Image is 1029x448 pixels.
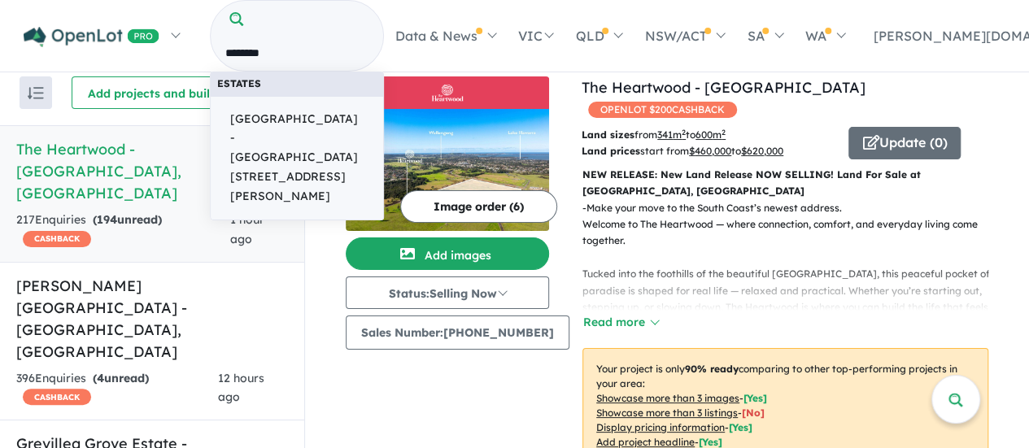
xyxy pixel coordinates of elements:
img: Openlot PRO Logo White [24,27,159,47]
span: 12 hours ago [218,371,264,405]
span: [ No ] [742,407,765,419]
u: 341 m [657,128,686,141]
span: to [686,128,726,141]
u: Display pricing information [596,421,725,433]
a: NSW/ACT [633,7,735,64]
img: sort.svg [28,87,44,99]
span: to [731,145,783,157]
u: $ 460,000 [689,145,731,157]
span: [ Yes ] [729,421,752,433]
span: [ Yes ] [743,392,767,404]
u: Showcase more than 3 images [596,392,739,404]
div: 396 Enquir ies [16,369,218,408]
strong: ( unread) [93,371,149,385]
h5: The Heartwood - [GEOGRAPHIC_DATA] , [GEOGRAPHIC_DATA] [16,138,288,204]
a: SA [735,7,793,64]
button: Add images [346,237,549,270]
span: 194 [97,212,117,227]
u: 600 m [695,128,726,141]
a: QLD [564,7,633,64]
sup: 2 [722,128,726,137]
span: 4 [97,371,104,385]
div: 217 Enquir ies [16,211,230,250]
span: CASHBACK [23,389,91,405]
button: Read more [582,313,659,332]
b: 90 % ready [685,363,739,375]
img: The Heartwood - Cleveland [346,109,549,231]
u: $ 620,000 [741,145,783,157]
p: - Make your move to the South Coast’s newest address. Welcome to The Heartwood — where connection... [582,200,1001,333]
button: Sales Number:[PHONE_NUMBER] [346,315,569,350]
button: Image order (6) [400,190,557,223]
p: start from [582,143,836,159]
span: 1 hour ago [230,212,264,246]
strong: ( unread) [93,212,162,227]
span: CASHBACK [23,231,91,247]
b: Land sizes [582,128,634,141]
u: Add project headline [596,436,695,448]
button: Update (0) [848,127,961,159]
u: Showcase more than 3 listings [596,407,738,419]
h5: [PERSON_NAME][GEOGRAPHIC_DATA] - [GEOGRAPHIC_DATA] , [GEOGRAPHIC_DATA] [16,275,288,363]
input: Try estate name, suburb, builder or developer [211,36,380,71]
button: Status:Selling Now [346,276,549,309]
a: The Heartwood - [GEOGRAPHIC_DATA] [582,78,865,97]
a: Data & News [384,7,507,64]
a: The Heartwood - Cleveland LogoThe Heartwood - Cleveland [346,76,549,231]
span: [ Yes ] [699,436,722,448]
b: Land prices [582,145,640,157]
img: The Heartwood - Cleveland Logo [352,83,543,102]
p: NEW RELEASE: New Land Release NOW SELLING! Land For Sale at [GEOGRAPHIC_DATA], [GEOGRAPHIC_DATA] [582,167,988,200]
a: [GEOGRAPHIC_DATA] - [GEOGRAPHIC_DATA][STREET_ADDRESS][PERSON_NAME] [210,96,384,220]
b: Estates [217,77,261,89]
span: OPENLOT $ 200 CASHBACK [588,102,737,118]
sup: 2 [682,128,686,137]
button: Add projects and builders [72,76,251,109]
a: WA [794,7,856,64]
p: from [582,127,836,143]
a: VIC [507,7,564,64]
span: [GEOGRAPHIC_DATA] - [GEOGRAPHIC_DATA][STREET_ADDRESS][PERSON_NAME] [230,110,364,207]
